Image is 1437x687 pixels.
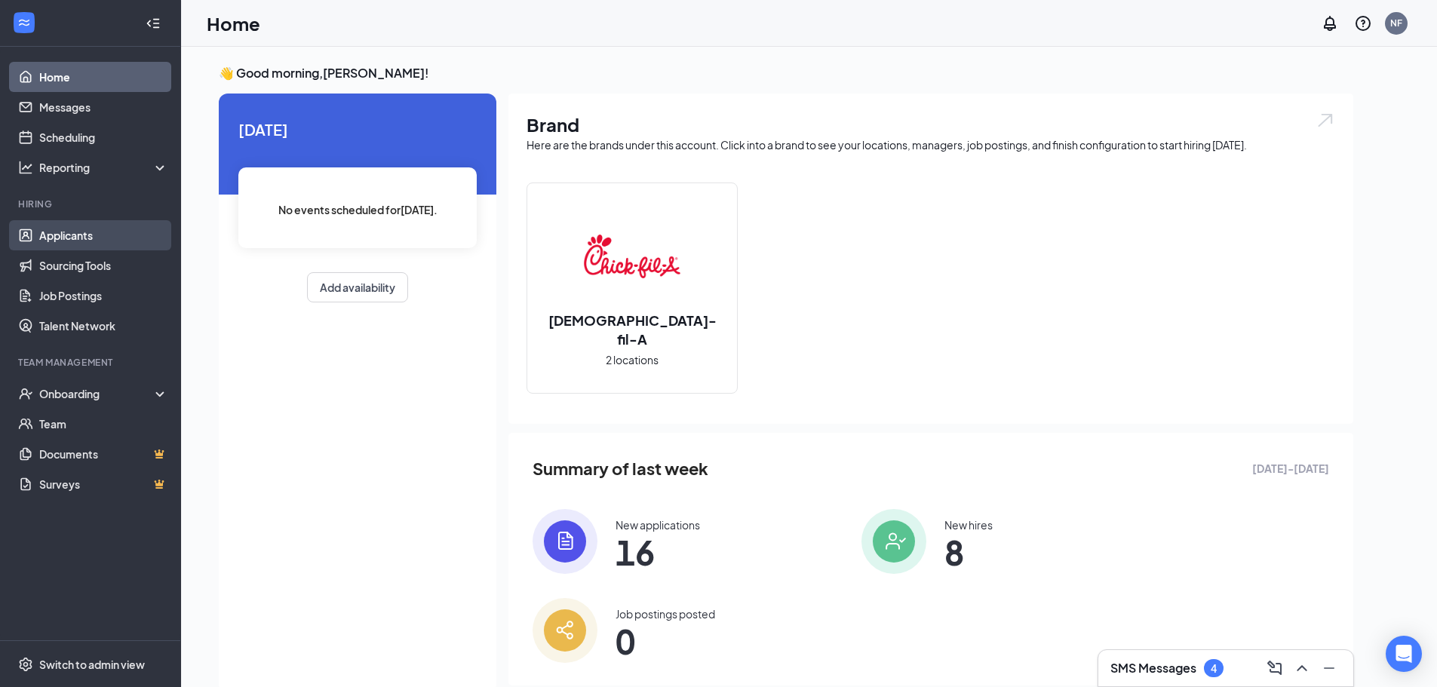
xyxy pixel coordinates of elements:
[146,16,161,31] svg: Collapse
[1321,14,1339,32] svg: Notifications
[39,62,168,92] a: Home
[207,11,260,36] h1: Home
[1110,660,1196,676] h3: SMS Messages
[17,15,32,30] svg: WorkstreamLogo
[39,250,168,281] a: Sourcing Tools
[1290,656,1314,680] button: ChevronUp
[39,122,168,152] a: Scheduling
[39,439,168,469] a: DocumentsCrown
[39,160,169,175] div: Reporting
[39,220,168,250] a: Applicants
[18,198,165,210] div: Hiring
[1390,17,1402,29] div: NF
[39,469,168,499] a: SurveysCrown
[1386,636,1422,672] div: Open Intercom Messenger
[18,386,33,401] svg: UserCheck
[944,538,993,566] span: 8
[39,92,168,122] a: Messages
[39,311,168,341] a: Talent Network
[527,311,737,348] h2: [DEMOGRAPHIC_DATA]-fil-A
[606,351,659,368] span: 2 locations
[533,455,708,482] span: Summary of last week
[1317,656,1341,680] button: Minimize
[18,356,165,369] div: Team Management
[18,160,33,175] svg: Analysis
[584,208,680,305] img: Chick-fil-A
[1266,659,1284,677] svg: ComposeMessage
[533,509,597,574] img: icon
[1354,14,1372,32] svg: QuestionInfo
[616,606,715,621] div: Job postings posted
[18,657,33,672] svg: Settings
[307,272,408,302] button: Add availability
[527,137,1335,152] div: Here are the brands under this account. Click into a brand to see your locations, managers, job p...
[1263,656,1287,680] button: ComposeMessage
[1316,112,1335,129] img: open.6027fd2a22e1237b5b06.svg
[1252,460,1329,477] span: [DATE] - [DATE]
[533,598,597,663] img: icon
[616,538,700,566] span: 16
[39,281,168,311] a: Job Postings
[39,409,168,439] a: Team
[616,517,700,532] div: New applications
[39,657,145,672] div: Switch to admin view
[39,386,155,401] div: Onboarding
[861,509,926,574] img: icon
[278,201,438,218] span: No events scheduled for [DATE] .
[616,627,715,655] span: 0
[1293,659,1311,677] svg: ChevronUp
[944,517,993,532] div: New hires
[1320,659,1338,677] svg: Minimize
[238,118,477,141] span: [DATE]
[219,65,1353,81] h3: 👋 Good morning, [PERSON_NAME] !
[527,112,1335,137] h1: Brand
[1211,662,1217,675] div: 4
